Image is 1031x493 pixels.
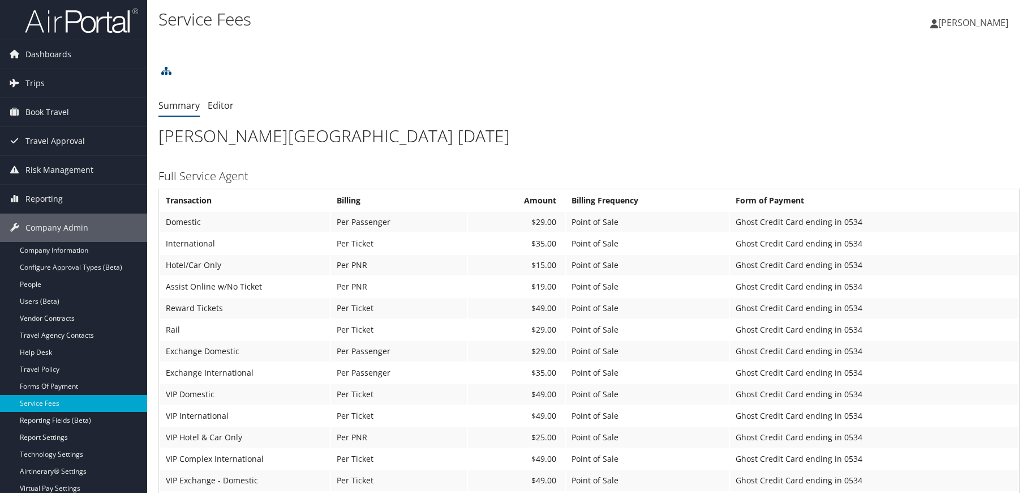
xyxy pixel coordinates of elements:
td: Exchange Domestic [160,341,330,362]
td: Per Passenger [331,212,467,232]
td: Point of Sale [566,427,729,448]
td: Ghost Credit Card ending in 0534 [730,406,1018,426]
td: Ghost Credit Card ending in 0534 [730,384,1018,405]
td: VIP Hotel & Car Only [160,427,330,448]
span: Travel Approval [25,127,85,155]
td: VIP Exchange - Domestic [160,470,330,491]
a: Summary [158,99,200,112]
th: Form of Payment [730,190,1018,211]
td: $19.00 [468,277,565,297]
td: Point of Sale [566,384,729,405]
td: Ghost Credit Card ending in 0534 [730,212,1018,232]
td: Ghost Credit Card ending in 0534 [730,298,1018,318]
td: $49.00 [468,470,565,491]
td: Reward Tickets [160,298,330,318]
th: Billing Frequency [566,190,729,211]
td: Point of Sale [566,406,729,426]
td: Rail [160,320,330,340]
td: Exchange International [160,363,330,383]
td: Ghost Credit Card ending in 0534 [730,320,1018,340]
td: Point of Sale [566,212,729,232]
h1: [PERSON_NAME][GEOGRAPHIC_DATA] [DATE] [158,124,1020,148]
td: Per Ticket [331,449,467,469]
td: VIP International [160,406,330,426]
td: Point of Sale [566,449,729,469]
td: International [160,233,330,254]
td: $35.00 [468,363,565,383]
td: Point of Sale [566,470,729,491]
td: VIP Domestic [160,384,330,405]
td: $35.00 [468,233,565,254]
th: Transaction [160,190,330,211]
td: Point of Sale [566,341,729,362]
span: [PERSON_NAME] [938,16,1008,29]
td: Ghost Credit Card ending in 0534 [730,341,1018,362]
h3: Full Service Agent [158,168,1020,184]
td: Per Ticket [331,406,467,426]
td: $29.00 [468,320,565,340]
td: Ghost Credit Card ending in 0534 [730,470,1018,491]
td: Per Ticket [331,470,467,491]
td: Point of Sale [566,320,729,340]
td: Ghost Credit Card ending in 0534 [730,277,1018,297]
a: Editor [208,99,234,112]
td: $49.00 [468,449,565,469]
td: Domestic [160,212,330,232]
td: Point of Sale [566,298,729,318]
td: Per PNR [331,427,467,448]
td: $29.00 [468,341,565,362]
td: Per Ticket [331,233,467,254]
td: Point of Sale [566,233,729,254]
td: Per Ticket [331,384,467,405]
td: Per PNR [331,277,467,297]
span: Dashboards [25,40,71,69]
td: Ghost Credit Card ending in 0534 [730,363,1018,383]
span: Book Travel [25,98,69,126]
td: Per Ticket [331,298,467,318]
td: Point of Sale [566,255,729,275]
td: $49.00 [468,406,565,426]
th: Billing [331,190,467,211]
td: Per Passenger [331,363,467,383]
td: Ghost Credit Card ending in 0534 [730,449,1018,469]
td: $25.00 [468,427,565,448]
h1: Service Fees [158,7,733,31]
td: Per Passenger [331,341,467,362]
span: Company Admin [25,214,88,242]
span: Risk Management [25,156,93,184]
td: Point of Sale [566,277,729,297]
td: Per Ticket [331,320,467,340]
span: Trips [25,69,45,97]
td: $15.00 [468,255,565,275]
td: $29.00 [468,212,565,232]
td: Hotel/Car Only [160,255,330,275]
span: Reporting [25,185,63,213]
img: airportal-logo.png [25,7,138,34]
td: Per PNR [331,255,467,275]
th: Amount [468,190,565,211]
td: Ghost Credit Card ending in 0534 [730,255,1018,275]
td: $49.00 [468,298,565,318]
a: [PERSON_NAME] [930,6,1020,40]
td: $49.00 [468,384,565,405]
td: Ghost Credit Card ending in 0534 [730,427,1018,448]
td: Assist Online w/No Ticket [160,277,330,297]
td: Point of Sale [566,363,729,383]
td: VIP Complex International [160,449,330,469]
td: Ghost Credit Card ending in 0534 [730,233,1018,254]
